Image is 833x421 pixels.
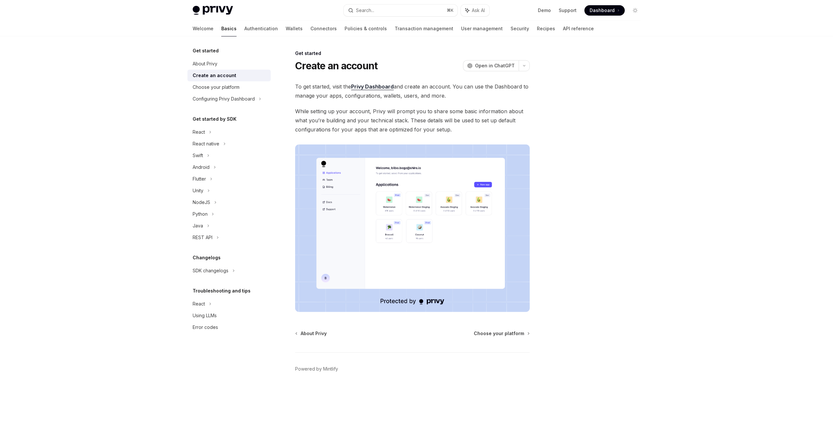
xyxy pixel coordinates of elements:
div: React [193,300,205,308]
span: To get started, visit the and create an account. You can use the Dashboard to manage your apps, c... [295,82,530,100]
a: Authentication [244,21,278,36]
a: Choose your platform [474,330,529,337]
h5: Get started [193,47,219,55]
div: Error codes [193,323,218,331]
button: Ask AI [461,5,489,16]
a: Security [511,21,529,36]
a: Welcome [193,21,213,36]
a: Transaction management [395,21,453,36]
a: Wallets [286,21,303,36]
div: Java [193,222,203,230]
span: Choose your platform [474,330,524,337]
div: Unity [193,187,203,195]
div: Configuring Privy Dashboard [193,95,255,103]
img: light logo [193,6,233,15]
a: Error codes [187,321,271,333]
div: NodeJS [193,198,210,206]
span: ⌘ K [447,8,454,13]
div: Create an account [193,72,236,79]
div: Search... [356,7,374,14]
div: React native [193,140,219,148]
div: React [193,128,205,136]
div: Get started [295,50,530,57]
span: About Privy [301,330,327,337]
h5: Troubleshooting and tips [193,287,251,295]
a: API reference [563,21,594,36]
a: About Privy [296,330,327,337]
h5: Changelogs [193,254,221,262]
div: Flutter [193,175,206,183]
div: Swift [193,152,203,159]
div: REST API [193,234,212,241]
a: Connectors [310,21,337,36]
a: Privy Dashboard [351,83,394,90]
a: Create an account [187,70,271,81]
a: Choose your platform [187,81,271,93]
button: Search...⌘K [344,5,457,16]
span: Ask AI [472,7,485,14]
div: Choose your platform [193,83,239,91]
button: Toggle dark mode [630,5,640,16]
a: Support [559,7,577,14]
a: Powered by Mintlify [295,366,338,372]
div: About Privy [193,60,217,68]
a: Basics [221,21,237,36]
div: Using LLMs [193,312,217,319]
span: While setting up your account, Privy will prompt you to share some basic information about what y... [295,107,530,134]
div: SDK changelogs [193,267,228,275]
a: Recipes [537,21,555,36]
span: Dashboard [590,7,615,14]
a: About Privy [187,58,271,70]
div: Android [193,163,210,171]
img: images/Dash.png [295,144,530,312]
button: Open in ChatGPT [463,60,519,71]
a: Demo [538,7,551,14]
span: Open in ChatGPT [475,62,515,69]
h5: Get started by SDK [193,115,237,123]
a: Policies & controls [345,21,387,36]
a: Using LLMs [187,310,271,321]
div: Python [193,210,208,218]
a: Dashboard [584,5,625,16]
h1: Create an account [295,60,377,72]
a: User management [461,21,503,36]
